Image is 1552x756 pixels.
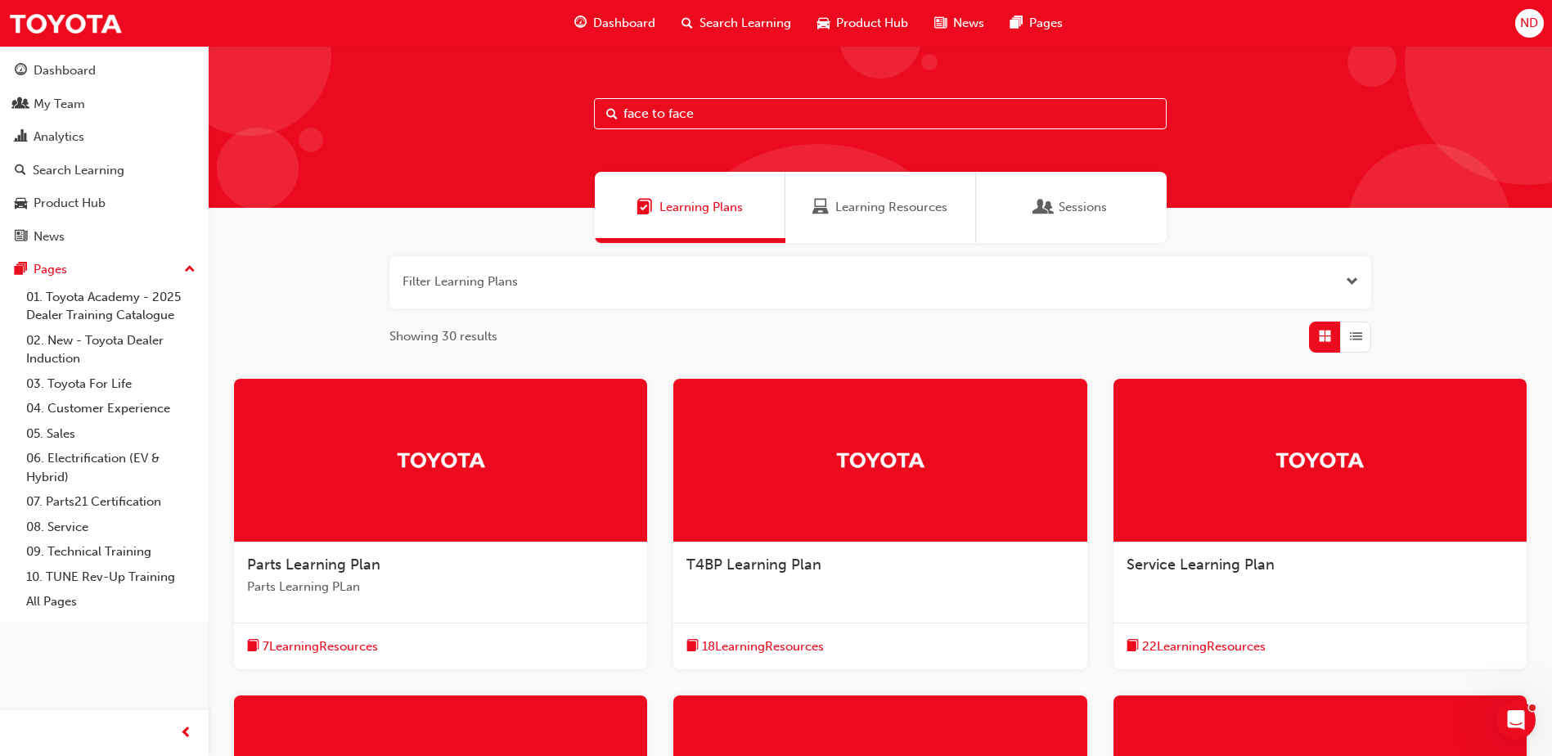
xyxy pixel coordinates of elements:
[20,589,202,614] a: All Pages
[593,14,655,33] span: Dashboard
[1029,14,1063,33] span: Pages
[15,230,27,245] span: news-icon
[953,14,984,33] span: News
[812,198,829,217] span: Learning Resources
[15,130,27,145] span: chart-icon
[1127,637,1266,657] button: book-icon22LearningResources
[700,14,791,33] span: Search Learning
[20,489,202,515] a: 07. Parts21 Certification
[976,172,1167,243] a: SessionsSessions
[574,13,587,34] span: guage-icon
[7,89,202,119] a: My Team
[33,161,124,180] div: Search Learning
[1275,445,1365,474] img: Trak
[595,172,785,243] a: Learning PlansLearning Plans
[7,254,202,285] button: Pages
[997,7,1076,40] a: pages-iconPages
[835,445,925,474] img: Trak
[682,13,693,34] span: search-icon
[836,14,908,33] span: Product Hub
[20,446,202,489] a: 06. Electrification (EV & Hybrid)
[247,578,634,596] span: Parts Learning PLan
[184,259,196,281] span: up-icon
[1059,198,1107,217] span: Sessions
[1350,327,1362,346] span: List
[1346,272,1358,291] button: Open the filter
[1319,327,1331,346] span: Grid
[20,421,202,447] a: 05. Sales
[34,260,67,279] div: Pages
[34,194,106,213] div: Product Hub
[594,98,1167,129] input: Search...
[34,95,85,114] div: My Team
[15,164,26,178] span: search-icon
[234,379,647,670] a: TrakParts Learning PlanParts Learning PLanbook-icon7LearningResources
[7,122,202,152] a: Analytics
[7,222,202,252] a: News
[20,285,202,328] a: 01. Toyota Academy - 2025 Dealer Training Catalogue
[247,637,259,657] span: book-icon
[7,155,202,186] a: Search Learning
[247,556,380,574] span: Parts Learning Plan
[1127,637,1139,657] span: book-icon
[34,128,84,146] div: Analytics
[835,198,947,217] span: Learning Resources
[1010,13,1023,34] span: pages-icon
[561,7,668,40] a: guage-iconDashboard
[8,5,123,42] img: Trak
[1036,198,1052,217] span: Sessions
[180,723,192,744] span: prev-icon
[817,13,830,34] span: car-icon
[20,539,202,565] a: 09. Technical Training
[20,515,202,540] a: 08. Service
[686,637,824,657] button: book-icon18LearningResources
[7,56,202,86] a: Dashboard
[34,227,65,246] div: News
[673,379,1086,670] a: TrakT4BP Learning Planbook-icon18LearningResources
[15,64,27,79] span: guage-icon
[7,52,202,254] button: DashboardMy TeamAnalyticsSearch LearningProduct HubNews
[7,188,202,218] a: Product Hub
[702,637,824,656] span: 18 Learning Resources
[20,396,202,421] a: 04. Customer Experience
[668,7,804,40] a: search-iconSearch Learning
[20,328,202,371] a: 02. New - Toyota Dealer Induction
[263,637,378,656] span: 7 Learning Resources
[1127,556,1275,574] span: Service Learning Plan
[396,445,486,474] img: Trak
[606,105,618,124] span: Search
[1520,14,1538,33] span: ND
[785,172,976,243] a: Learning ResourcesLearning Resources
[15,97,27,112] span: people-icon
[34,61,96,80] div: Dashboard
[1142,637,1266,656] span: 22 Learning Resources
[686,637,699,657] span: book-icon
[659,198,743,217] span: Learning Plans
[389,327,497,346] span: Showing 30 results
[1515,9,1544,38] button: ND
[921,7,997,40] a: news-iconNews
[934,13,947,34] span: news-icon
[15,263,27,277] span: pages-icon
[20,565,202,590] a: 10. TUNE Rev-Up Training
[15,196,27,211] span: car-icon
[1496,700,1536,740] iframe: Intercom live chat
[20,371,202,397] a: 03. Toyota For Life
[1113,379,1527,670] a: TrakService Learning Planbook-icon22LearningResources
[804,7,921,40] a: car-iconProduct Hub
[686,556,821,574] span: T4BP Learning Plan
[247,637,378,657] button: book-icon7LearningResources
[637,198,653,217] span: Learning Plans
